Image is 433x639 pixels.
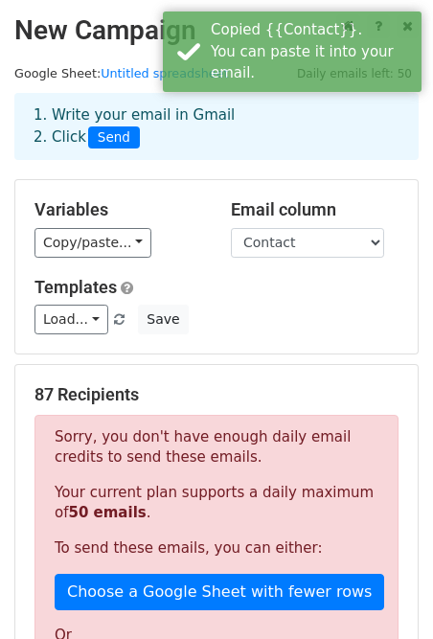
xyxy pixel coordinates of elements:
div: Copied {{Contact}}. You can paste it into your email. [211,19,414,84]
p: Sorry, you don't have enough daily email credits to send these emails. [55,427,378,468]
div: 1. Write your email in Gmail 2. Click [19,104,414,148]
strong: 50 emails [68,504,146,521]
button: Save [138,305,188,334]
h5: Email column [231,199,399,220]
a: Choose a Google Sheet with fewer rows [55,574,384,610]
h2: New Campaign [14,14,419,47]
p: Your current plan supports a daily maximum of . [55,483,378,523]
span: Send [88,126,140,149]
a: Templates [34,277,117,297]
small: Google Sheet: [14,66,229,80]
p: To send these emails, you can either: [55,538,378,559]
a: Load... [34,305,108,334]
a: Copy/paste... [34,228,151,258]
h5: 87 Recipients [34,384,399,405]
a: Untitled spreadsheet [101,66,228,80]
iframe: Chat Widget [337,547,433,639]
h5: Variables [34,199,202,220]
